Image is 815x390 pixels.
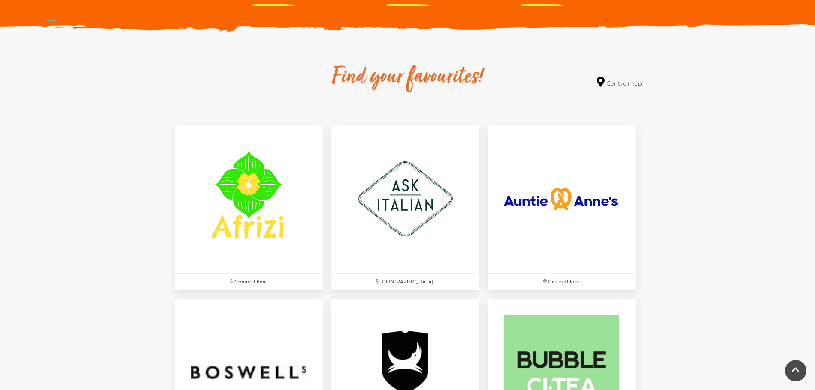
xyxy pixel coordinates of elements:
[488,274,636,290] p: Ground Floor
[252,64,564,91] h2: Find your favourites!
[483,120,640,294] a: Ground Floor
[327,120,483,294] a: [GEOGRAPHIC_DATA]
[175,274,323,290] p: Ground Floor
[597,77,642,88] a: Centre map
[170,120,327,294] a: Ground Floor
[331,274,479,290] p: [GEOGRAPHIC_DATA]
